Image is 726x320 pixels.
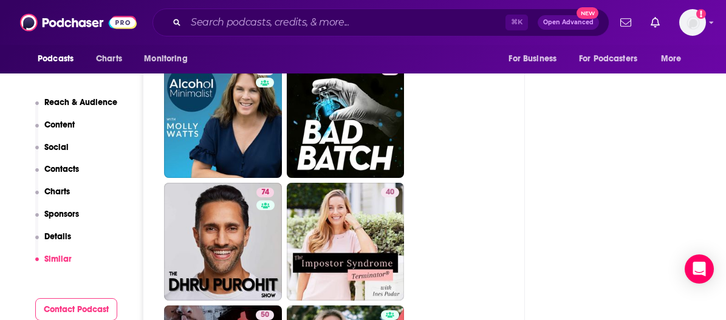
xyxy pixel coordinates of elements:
p: Contacts [44,164,79,174]
a: Charts [88,47,129,70]
span: ⌘ K [505,15,528,30]
a: Show notifications dropdown [646,12,665,33]
span: Open Advanced [543,19,594,26]
button: Social [35,142,69,165]
a: 74 [164,183,282,301]
a: 54 [256,66,274,75]
p: Details [44,231,71,242]
span: 74 [261,186,269,199]
button: Show profile menu [679,9,706,36]
img: User Profile [679,9,706,36]
span: 40 [386,186,394,199]
button: Charts [35,186,70,209]
p: Reach & Audience [44,97,117,107]
a: 65 [381,66,399,75]
div: Open Intercom Messenger [685,254,714,284]
input: Search podcasts, credits, & more... [186,13,505,32]
p: Social [44,142,69,152]
p: Content [44,120,75,130]
button: Details [35,231,72,254]
span: Podcasts [38,50,74,67]
a: 65 [287,61,405,179]
span: For Podcasters [579,50,637,67]
span: For Business [509,50,556,67]
button: Contacts [35,164,80,186]
span: More [661,50,682,67]
button: open menu [135,47,203,70]
a: 54 [164,61,282,179]
button: Content [35,120,75,142]
p: Sponsors [44,209,79,219]
button: open menu [29,47,89,70]
p: Charts [44,186,70,197]
button: Reach & Audience [35,97,118,120]
a: 40 [287,183,405,301]
button: Open AdvancedNew [538,15,599,30]
span: Charts [96,50,122,67]
a: 74 [256,188,274,197]
a: 50 [256,310,274,320]
span: New [577,7,598,19]
button: open menu [652,47,697,70]
img: Podchaser - Follow, Share and Rate Podcasts [20,11,137,34]
a: Show notifications dropdown [615,12,636,33]
span: Logged in as KTMSseat4 [679,9,706,36]
button: Similar [35,254,72,276]
a: 40 [381,188,399,197]
button: Sponsors [35,209,80,231]
span: Monitoring [144,50,187,67]
button: open menu [571,47,655,70]
svg: Add a profile image [696,9,706,19]
div: Search podcasts, credits, & more... [152,9,609,36]
p: Similar [44,254,72,264]
button: open menu [500,47,572,70]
